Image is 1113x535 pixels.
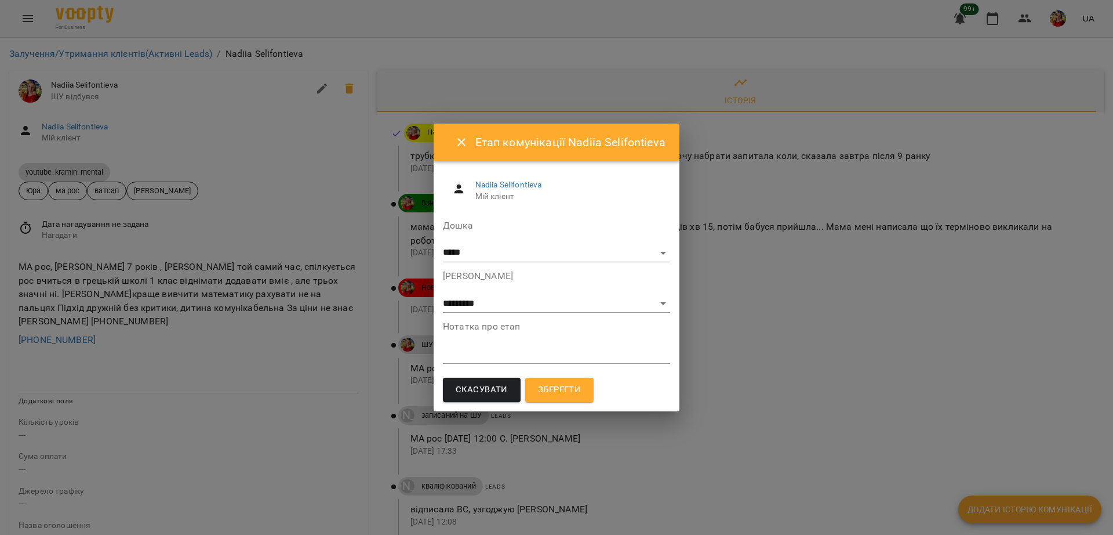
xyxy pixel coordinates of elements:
[443,378,521,402] button: Скасувати
[525,378,594,402] button: Зберегти
[475,191,661,203] span: Мій клієнт
[443,322,670,331] label: Нотатка про етап
[475,180,542,189] a: Nadiia Selifontieva
[456,382,508,397] span: Скасувати
[448,128,475,156] button: Close
[475,133,665,151] h6: Етап комунікації Nadiia Selifontieva
[538,382,581,397] span: Зберегти
[443,272,670,281] label: [PERSON_NAME]
[443,221,670,230] label: Дошка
